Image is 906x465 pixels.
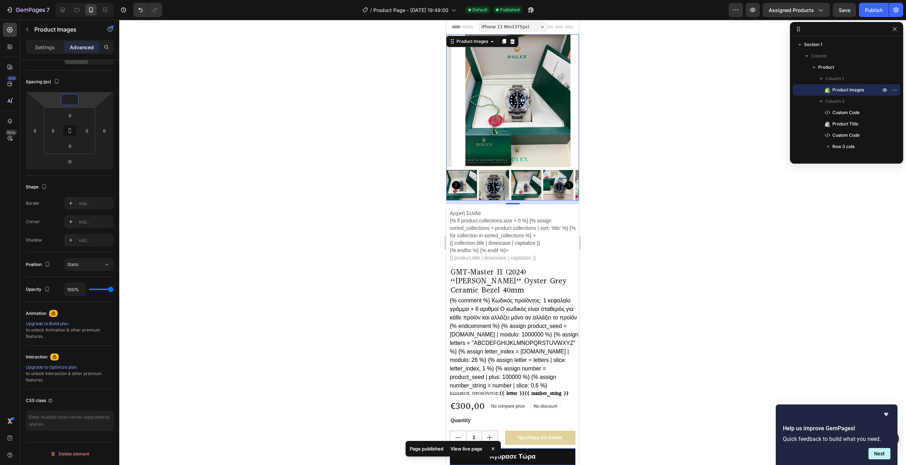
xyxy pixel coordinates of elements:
[446,444,487,454] div: View live page
[5,130,17,135] div: Beta
[865,6,883,14] div: Publish
[839,154,858,161] span: Column 1
[63,141,77,151] input: 0px
[26,354,47,360] div: Interaction
[64,258,114,271] button: Static
[882,410,890,419] button: Hide survey
[825,75,844,82] span: Column 1
[70,44,94,51] p: Advanced
[373,6,448,14] span: Product Page - [DATE] 19:49:00
[67,262,79,267] span: Static
[804,41,822,48] span: Section 1
[868,448,890,459] button: Next question
[26,364,114,383] div: to unlock Interaction & other premium features.
[472,7,487,13] span: Default
[825,98,844,105] span: Column 2
[783,424,890,433] h2: Help us improve GemPages!
[769,6,814,14] span: Assigned Products
[783,436,890,442] p: Quick feedback to build what you need.
[48,125,58,136] input: 0px
[26,237,42,243] div: Shadow
[46,6,50,14] p: 7
[79,200,112,207] div: Add...
[839,7,850,13] span: Save
[79,237,112,244] div: Add...
[50,450,89,458] div: Delete element
[783,410,890,459] div: Help us improve GemPages!
[26,77,61,87] div: Spacing (px)
[26,310,46,317] div: Animation
[832,132,860,139] span: Custom Code
[26,364,114,370] div: Upgrade to Optimize plan
[818,64,834,71] span: Product
[133,3,162,17] div: Undo/Redo
[26,448,114,460] button: Delete element
[64,283,86,296] input: Auto
[26,321,114,340] div: to unlock Animation & other premium features.
[63,157,77,167] input: 11
[3,3,53,17] button: 7
[99,125,110,136] input: 0
[410,445,443,452] p: Page published
[26,397,53,404] div: CSS class
[63,110,77,121] input: 0px
[832,86,864,93] span: Product Images
[832,143,854,150] span: Row 3 cols
[26,182,48,192] div: Shape
[832,120,858,127] span: Product Title
[763,3,830,17] button: Assigned Products
[7,75,17,81] div: 450
[30,125,40,136] input: 0
[26,285,51,294] div: Opacity
[811,52,827,59] span: Column
[26,321,114,327] div: Upgrade to Build plan
[79,219,112,225] div: Add...
[26,200,40,206] div: Border
[446,20,579,465] iframe: Design area
[832,109,860,116] span: Custom Code
[833,3,856,17] button: Save
[26,260,52,270] div: Position
[35,44,55,51] p: Settings
[82,125,92,136] input: 0px
[370,6,372,14] span: /
[34,25,94,34] p: Product Images
[26,219,40,225] div: Corner
[859,3,889,17] button: Publish
[500,7,520,13] span: Published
